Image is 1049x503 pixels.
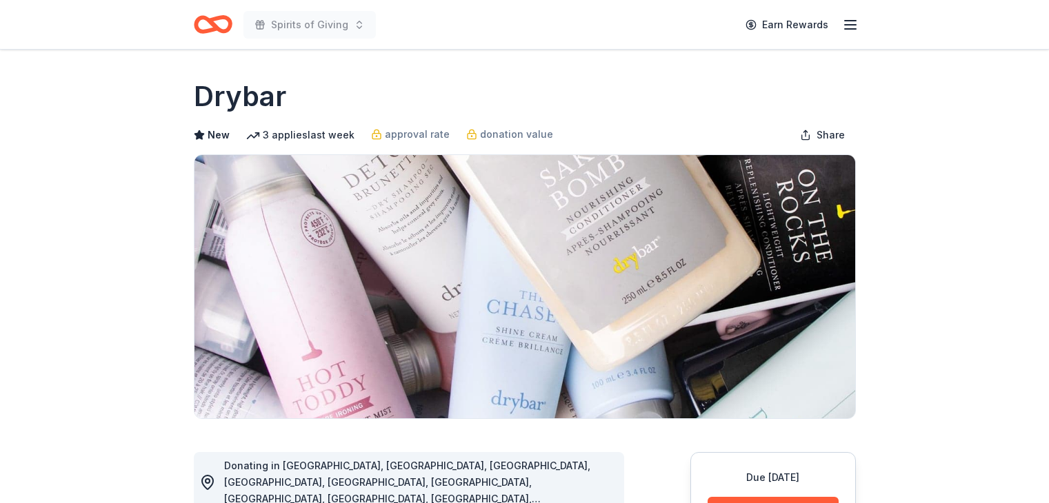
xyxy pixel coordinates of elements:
[243,11,376,39] button: Spirits of Giving
[246,127,354,143] div: 3 applies last week
[466,126,553,143] a: donation value
[385,126,450,143] span: approval rate
[789,121,856,149] button: Share
[737,12,837,37] a: Earn Rewards
[708,469,839,486] div: Due [DATE]
[371,126,450,143] a: approval rate
[271,17,348,33] span: Spirits of Giving
[194,8,232,41] a: Home
[194,155,855,418] img: Image for Drybar
[480,126,553,143] span: donation value
[817,127,845,143] span: Share
[208,127,230,143] span: New
[194,77,286,116] h1: Drybar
